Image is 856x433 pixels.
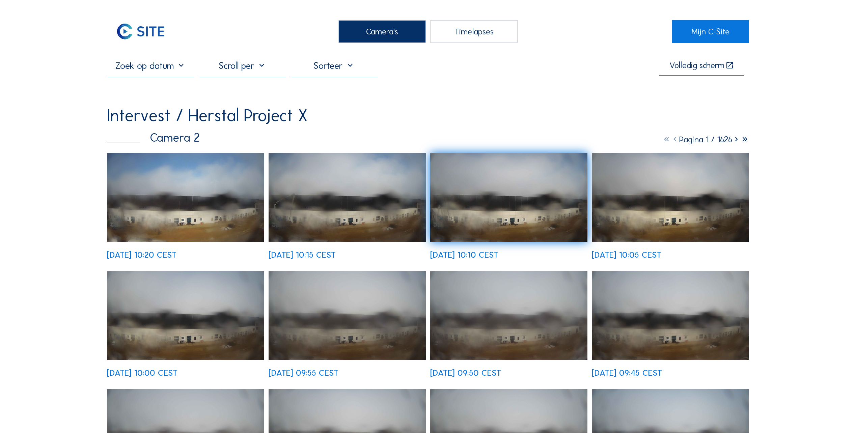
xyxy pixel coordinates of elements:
div: Timelapses [430,20,518,43]
div: Intervest / Herstal Project X [107,107,307,124]
div: [DATE] 10:00 CEST [107,369,177,377]
div: [DATE] 10:15 CEST [269,251,336,259]
div: Volledig scherm [669,61,724,70]
img: image_53527946 [430,271,587,360]
img: image_53528079 [269,271,426,360]
img: image_53527808 [592,271,749,360]
a: Mijn C-Site [672,20,749,43]
div: Camera 2 [107,132,200,144]
div: [DATE] 10:20 CEST [107,251,176,259]
div: [DATE] 10:05 CEST [592,251,661,259]
div: [DATE] 09:45 CEST [592,369,662,377]
img: image_53528594 [269,153,426,242]
div: [DATE] 10:10 CEST [430,251,498,259]
img: image_53528333 [592,153,749,242]
span: Pagina 1 / 1626 [679,134,732,145]
img: image_53528214 [107,271,264,360]
img: C-SITE Logo [107,20,174,43]
a: C-SITE Logo [107,20,184,43]
div: [DATE] 09:50 CEST [430,369,501,377]
div: [DATE] 09:55 CEST [269,369,338,377]
input: Zoek op datum 󰅀 [107,60,194,71]
img: image_53528475 [430,153,587,242]
img: image_53528742 [107,153,264,242]
div: Camera's [338,20,426,43]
